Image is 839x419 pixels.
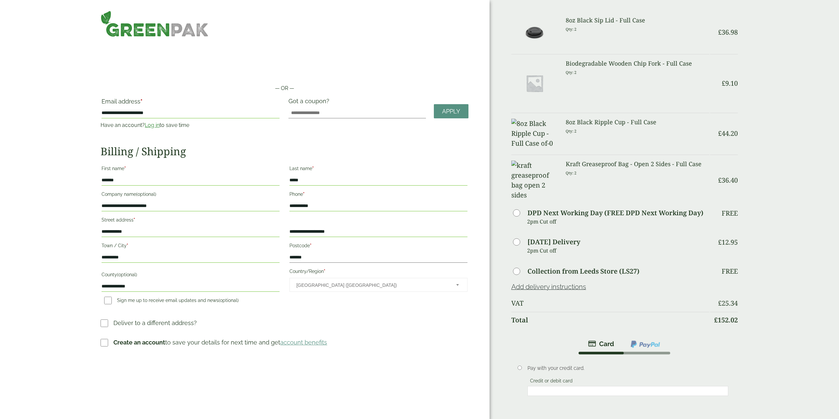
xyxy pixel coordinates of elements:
[527,217,709,226] p: 2pm Cut off
[102,99,280,108] label: Email address
[288,98,332,108] label: Got a coupon?
[289,190,467,201] label: Phone
[527,246,709,255] p: 2pm Cut off
[718,176,738,185] bdi: 36.40
[566,27,577,32] small: Qty: 2
[566,17,709,24] h3: 8oz Black Sip Lid - Full Case
[117,272,137,277] span: (optional)
[145,122,160,128] a: Log in
[434,104,468,118] a: Apply
[102,164,280,175] label: First name
[101,11,208,37] img: GreenPak Supplies
[511,295,709,311] th: VAT
[718,238,722,247] span: £
[140,98,142,105] abbr: required
[104,297,112,304] input: Sign me up to receive email updates and news(optional)
[718,28,738,37] bdi: 36.98
[718,129,738,138] bdi: 44.20
[102,190,280,201] label: Company name
[289,267,467,278] label: Country/Region
[511,60,558,106] img: Placeholder
[511,283,586,291] a: Add delivery instructions
[722,79,738,88] bdi: 9.10
[303,192,305,197] abbr: required
[280,339,327,346] a: account benefits
[718,238,738,247] bdi: 12.95
[718,28,722,37] span: £
[566,119,709,126] h3: 8oz Black Ripple Cup - Full Case
[718,299,722,308] span: £
[527,239,580,245] label: [DATE] Delivery
[722,267,738,275] p: Free
[566,161,709,168] h3: Kraft Greaseproof Bag - Open 2 Sides - Full Case
[566,170,577,175] small: Qty: 2
[527,210,704,216] label: DPD Next Working Day (FREE DPD Next Working Day)
[566,129,577,134] small: Qty: 2
[527,378,575,385] label: Credit or debit card
[127,243,128,248] abbr: required
[101,145,468,158] h2: Billing / Shipping
[566,60,709,67] h3: Biodegradable Wooden Chip Fork - Full Case
[101,63,468,76] iframe: Secure payment button frame
[630,340,661,348] img: ppcp-gateway.png
[310,243,312,248] abbr: required
[101,84,468,92] p: — OR —
[113,318,197,327] p: Deliver to a different address?
[102,298,241,305] label: Sign me up to receive email updates and news
[511,119,558,148] img: 8oz Black Ripple Cup -Full Case of-0
[296,278,447,292] span: United Kingdom (UK)
[511,312,709,328] th: Total
[102,270,280,281] label: County
[527,268,640,275] label: Collection from Leeds Store (LS27)
[527,365,728,372] p: Pay with your credit card.
[718,176,722,185] span: £
[102,241,280,252] label: Town / City
[566,70,577,75] small: Qty: 2
[442,108,460,115] span: Apply
[102,215,280,226] label: Street address
[718,299,738,308] bdi: 25.34
[312,166,314,171] abbr: required
[113,339,165,346] strong: Create an account
[289,164,467,175] label: Last name
[113,338,327,347] p: to save your details for next time and get
[134,217,135,223] abbr: required
[714,315,738,324] bdi: 152.02
[101,121,281,129] p: Have an account? to save time
[588,340,614,348] img: stripe.png
[136,192,156,197] span: (optional)
[722,209,738,217] p: Free
[289,278,467,292] span: Country/Region
[511,161,558,200] img: kraft greaseproof bag open 2 sides
[324,269,325,274] abbr: required
[124,166,126,171] abbr: required
[289,241,467,252] label: Postcode
[714,315,718,324] span: £
[219,298,239,303] span: (optional)
[722,79,725,88] span: £
[529,388,726,394] iframe: Secure card payment input frame
[718,129,722,138] span: £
